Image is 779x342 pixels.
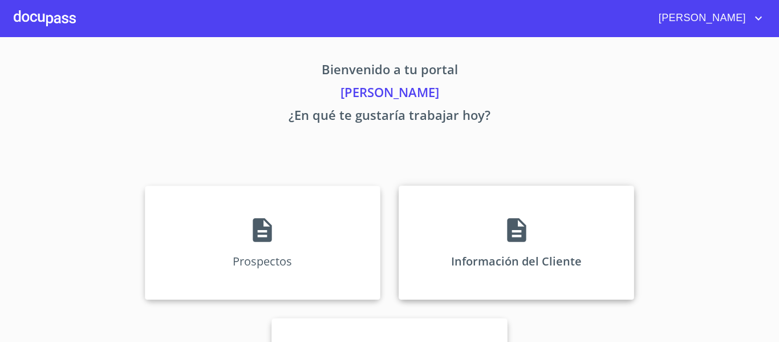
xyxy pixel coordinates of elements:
[650,9,752,27] span: [PERSON_NAME]
[38,83,741,106] p: [PERSON_NAME]
[38,60,741,83] p: Bienvenido a tu portal
[233,254,292,269] p: Prospectos
[650,9,765,27] button: account of current user
[451,254,582,269] p: Información del Cliente
[38,106,741,128] p: ¿En qué te gustaría trabajar hoy?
